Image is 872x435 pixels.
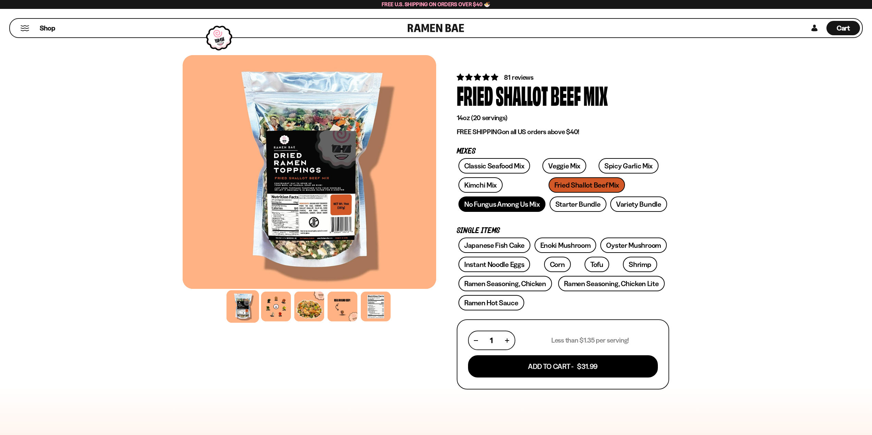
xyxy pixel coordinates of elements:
[490,336,493,345] span: 1
[826,19,860,37] div: Cart
[496,82,548,108] div: Shallot
[610,196,667,212] a: Variety Bundle
[544,257,571,272] a: Corn
[458,158,530,174] a: Classic Seafood Mix
[458,238,530,253] a: Japanese Fish Cake
[599,158,659,174] a: Spicy Garlic Mix
[600,238,667,253] a: Oyster Mushroom
[584,82,608,108] div: Mix
[457,128,502,136] strong: FREE SHIPPING
[457,114,669,122] p: 14oz (20 servings)
[558,276,664,291] a: Ramen Seasoning, Chicken Lite
[457,128,669,136] p: on all US orders above $40!
[535,238,597,253] a: Enoki Mushroom
[20,25,29,31] button: Mobile Menu Trigger
[551,82,581,108] div: Beef
[551,336,629,345] p: Less than $1.35 per serving!
[458,295,524,310] a: Ramen Hot Sauce
[458,257,530,272] a: Instant Noodle Eggs
[458,276,552,291] a: Ramen Seasoning, Chicken
[504,73,533,81] span: 81 reviews
[468,355,658,378] button: Add To Cart - $31.99
[542,158,586,174] a: Veggie Mix
[550,196,606,212] a: Starter Bundle
[457,228,669,234] p: Single Items
[382,1,490,8] span: Free U.S. Shipping on Orders over $40 🍜
[458,177,503,193] a: Kimchi Mix
[457,73,500,81] span: 4.83 stars
[623,257,657,272] a: Shrimp
[457,148,669,155] p: Mixes
[458,196,545,212] a: No Fungus Among Us Mix
[40,24,55,33] span: Shop
[585,257,609,272] a: Tofu
[40,21,55,35] a: Shop
[837,24,850,32] span: Cart
[457,82,493,108] div: Fried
